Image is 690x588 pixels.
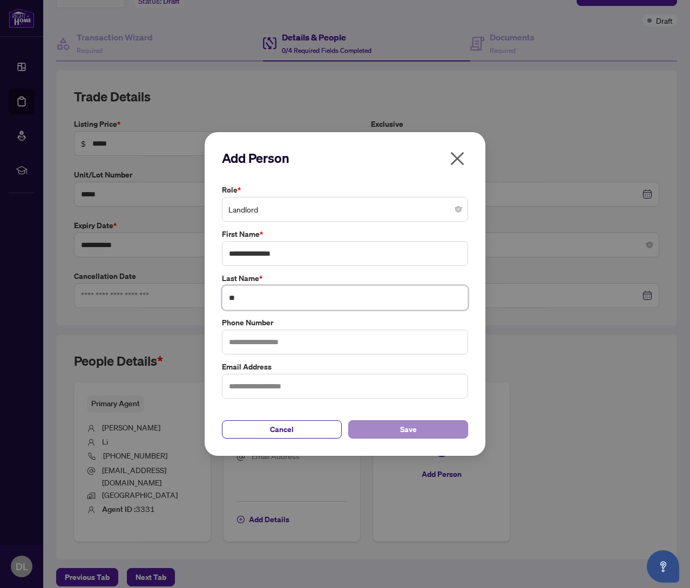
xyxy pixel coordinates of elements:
button: Open asap [647,550,679,583]
span: Cancel [270,421,294,438]
label: Email Address [222,361,468,373]
label: Phone Number [222,317,468,329]
span: Landlord [228,199,462,220]
span: close-circle [455,206,462,213]
span: close [449,150,466,167]
h2: Add Person [222,149,468,167]
label: Last Name [222,272,468,284]
button: Save [348,420,468,439]
label: Role [222,184,468,196]
label: First Name [222,228,468,240]
button: Cancel [222,420,342,439]
span: Save [400,421,417,438]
